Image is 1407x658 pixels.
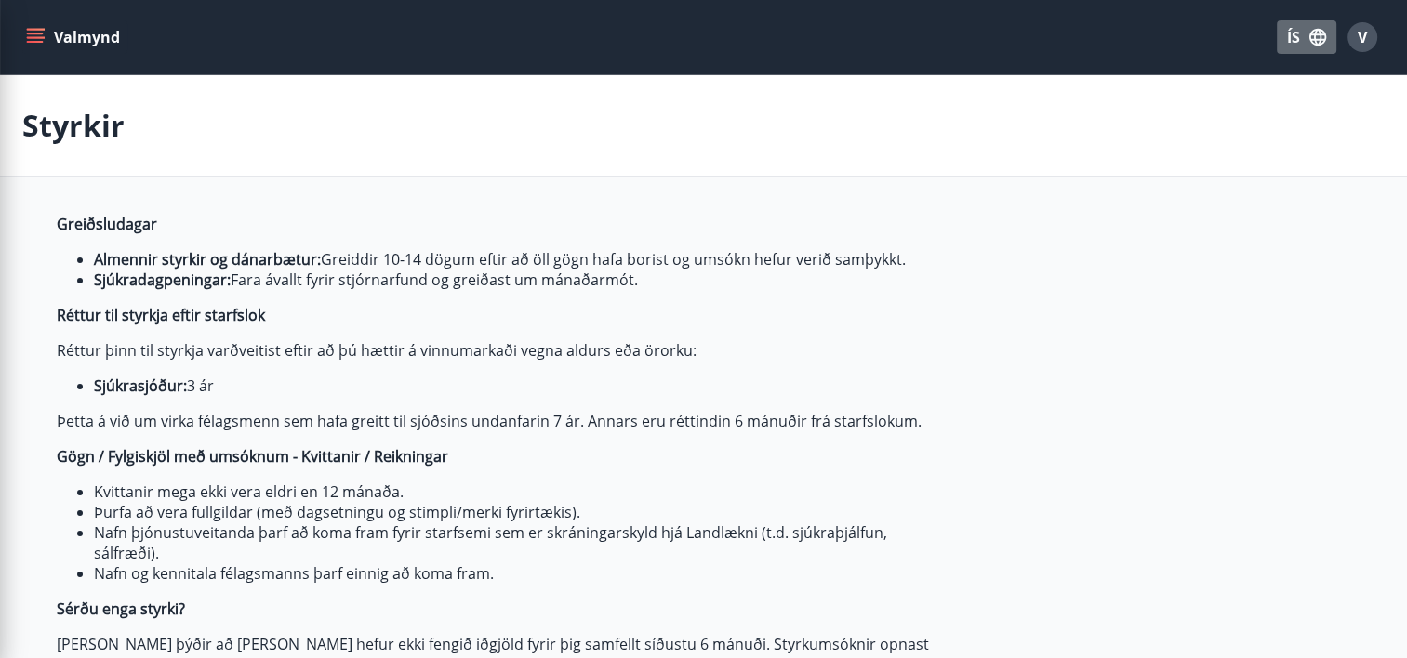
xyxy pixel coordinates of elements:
[94,249,935,270] li: Greiddir 10-14 dögum eftir að öll gögn hafa borist og umsókn hefur verið samþykkt.
[94,270,231,290] strong: Sjúkradagpeningar:
[57,411,935,431] p: Þetta á við um virka félagsmenn sem hafa greitt til sjóðsins undanfarin 7 ár. Annars eru réttindi...
[1277,20,1336,54] button: ÍS
[94,522,935,563] li: Nafn þjónustuveitanda þarf að koma fram fyrir starfsemi sem er skráningarskyld hjá Landlækni (t.d...
[57,340,935,361] p: Réttur þinn til styrkja varðveitist eftir að þú hættir á vinnumarkaði vegna aldurs eða örorku:
[94,502,935,522] li: Þurfa að vera fullgildar (með dagsetningu og stimpli/merki fyrirtækis).
[94,375,935,396] li: 3 ár
[22,20,127,54] button: menu
[1358,27,1367,47] span: V
[94,270,935,290] li: Fara ávallt fyrir stjórnarfund og greiðast um mánaðarmót.
[94,563,935,584] li: Nafn og kennitala félagsmanns þarf einnig að koma fram.
[57,214,157,234] strong: Greiðsludagar
[94,375,187,396] strong: Sjúkrasjóður:
[1340,15,1385,59] button: V
[57,305,265,325] strong: Réttur til styrkja eftir starfslok
[57,599,185,619] strong: Sérðu enga styrki?
[22,105,125,146] p: Styrkir
[94,249,321,270] strong: Almennir styrkir og dánarbætur:
[57,446,448,467] strong: Gögn / Fylgiskjöl með umsóknum - Kvittanir / Reikningar
[94,481,935,502] li: Kvittanir mega ekki vera eldri en 12 mánaða.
